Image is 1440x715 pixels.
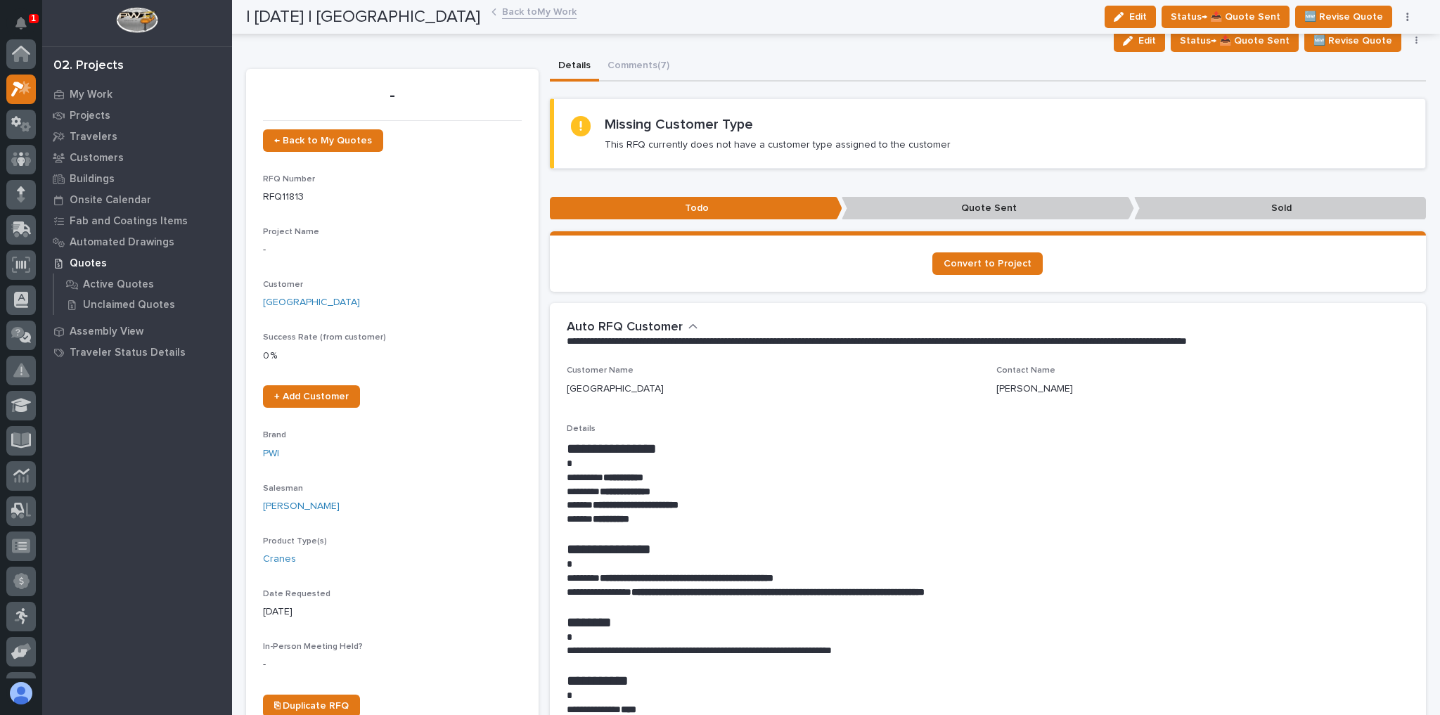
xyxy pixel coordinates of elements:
span: Project Name [263,228,319,236]
span: ← Back to My Quotes [274,136,372,146]
span: Date Requested [263,590,330,598]
p: Quote Sent [842,197,1134,220]
span: + Add Customer [274,392,349,401]
a: [PERSON_NAME] [263,499,340,514]
a: [GEOGRAPHIC_DATA] [263,295,360,310]
p: Todo [550,197,842,220]
p: Customers [70,152,124,165]
p: - [263,86,522,106]
button: Notifications [6,8,36,38]
a: Active Quotes [54,274,232,294]
p: My Work [70,89,112,101]
span: Success Rate (from customer) [263,333,386,342]
span: Customer Name [567,366,634,375]
a: Cranes [263,552,296,567]
p: [GEOGRAPHIC_DATA] [567,382,664,397]
button: users-avatar [6,678,36,708]
p: Travelers [70,131,117,143]
span: Details [567,425,596,433]
span: Customer [263,281,303,289]
a: Traveler Status Details [42,342,232,363]
a: Customers [42,147,232,168]
a: Back toMy Work [502,3,577,19]
p: [DATE] [263,605,522,619]
span: 🆕 Revise Quote [1313,32,1392,49]
a: Unclaimed Quotes [54,295,232,314]
span: RFQ Number [263,175,315,183]
button: 🆕 Revise Quote [1304,30,1401,52]
span: Product Type(s) [263,537,327,546]
p: Onsite Calendar [70,194,151,207]
a: Assembly View [42,321,232,342]
a: + Add Customer [263,385,360,408]
a: Quotes [42,252,232,273]
h2: Missing Customer Type [605,116,753,133]
a: Travelers [42,126,232,147]
button: Comments (7) [599,52,678,82]
p: Automated Drawings [70,236,174,249]
p: Unclaimed Quotes [83,299,175,311]
a: Onsite Calendar [42,189,232,210]
a: ← Back to My Quotes [263,129,383,152]
button: Details [550,52,599,82]
p: Buildings [70,173,115,186]
span: Status→ 📤 Quote Sent [1180,32,1290,49]
p: This RFQ currently does not have a customer type assigned to the customer [605,139,951,151]
button: Auto RFQ Customer [567,320,698,335]
p: [PERSON_NAME] [996,382,1073,397]
p: - [263,243,522,257]
p: Traveler Status Details [70,347,186,359]
p: 0 % [263,349,522,363]
p: Quotes [70,257,107,270]
a: Convert to Project [932,252,1043,275]
a: Fab and Coatings Items [42,210,232,231]
p: Sold [1134,197,1427,220]
button: Status→ 📤 Quote Sent [1171,30,1299,52]
button: Edit [1114,30,1165,52]
div: Notifications1 [18,17,36,39]
span: Convert to Project [944,259,1031,269]
a: My Work [42,84,232,105]
p: Active Quotes [83,278,154,291]
p: - [263,657,522,672]
a: Projects [42,105,232,126]
a: Automated Drawings [42,231,232,252]
p: Projects [70,110,110,122]
p: Fab and Coatings Items [70,215,188,228]
div: 02. Projects [53,58,124,74]
span: In-Person Meeting Held? [263,643,363,651]
a: Buildings [42,168,232,189]
p: 1 [31,13,36,23]
span: Salesman [263,484,303,493]
a: PWI [263,446,279,461]
img: Workspace Logo [116,7,157,33]
span: Brand [263,431,286,439]
p: RFQ11813 [263,190,522,205]
p: Assembly View [70,326,143,338]
span: ⎘ Duplicate RFQ [274,701,349,711]
h2: Auto RFQ Customer [567,320,683,335]
span: Contact Name [996,366,1055,375]
span: Edit [1138,34,1156,47]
